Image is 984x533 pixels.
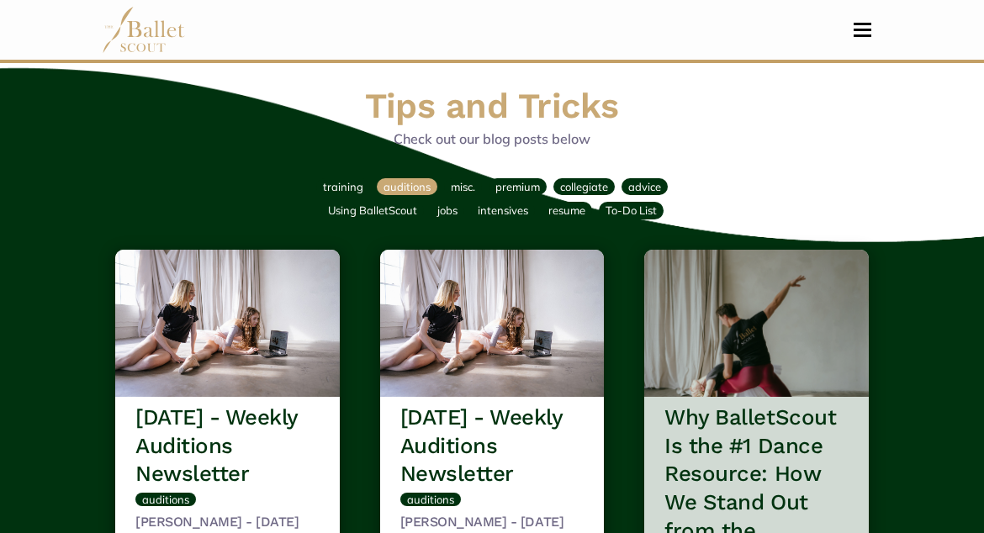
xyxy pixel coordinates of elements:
img: header_image.img [644,250,869,397]
h3: [DATE] - Weekly Auditions Newsletter [400,404,585,488]
span: auditions [142,493,189,506]
span: premium [495,180,540,193]
h5: [PERSON_NAME] - [DATE] [135,514,320,531]
h3: [DATE] - Weekly Auditions Newsletter [135,404,320,488]
span: resume [548,203,585,217]
span: advice [628,180,661,193]
img: header_image.img [380,250,605,397]
p: Check out our blog posts below [108,129,876,150]
span: jobs [437,203,458,217]
span: auditions [384,180,431,193]
span: Using BalletScout [328,203,417,217]
button: Toggle navigation [843,22,882,38]
h5: [PERSON_NAME] - [DATE] [400,514,585,531]
span: To-Do List [606,203,657,217]
img: header_image.img [115,250,340,397]
span: collegiate [560,180,608,193]
h1: Tips and Tricks [108,83,876,129]
span: misc. [451,180,475,193]
span: training [323,180,363,193]
span: auditions [407,493,454,506]
span: intensives [478,203,528,217]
